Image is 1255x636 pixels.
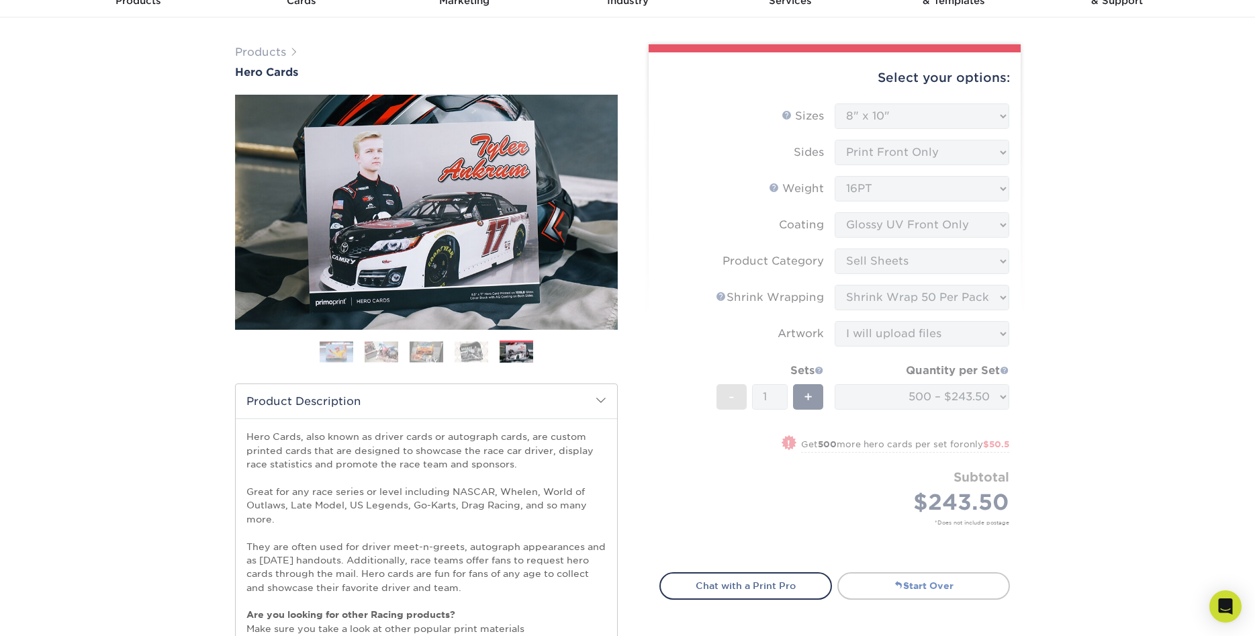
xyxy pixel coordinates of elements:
[246,609,455,620] strong: Are you looking for other Racing products?
[3,595,114,631] iframe: Google Customer Reviews
[235,80,618,345] img: Hero Cards 05
[659,52,1010,103] div: Select your options:
[365,341,398,362] img: Hero Cards 02
[320,341,353,362] img: Hero Cards 01
[235,46,286,58] a: Products
[837,572,1010,599] a: Start Over
[500,341,533,365] img: Hero Cards 05
[236,384,617,418] h2: Product Description
[659,572,832,599] a: Chat with a Print Pro
[410,341,443,362] img: Hero Cards 03
[455,341,488,362] img: Hero Cards 04
[1209,590,1242,623] div: Open Intercom Messenger
[235,66,618,79] a: Hero Cards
